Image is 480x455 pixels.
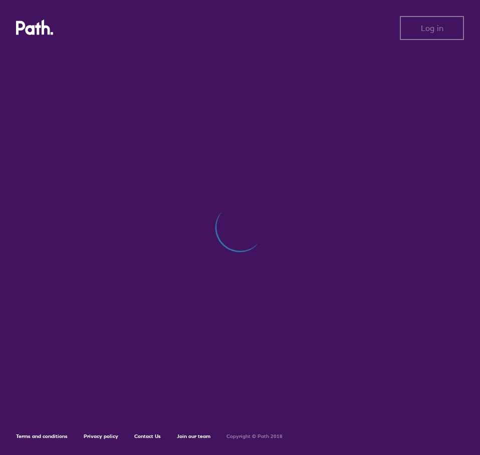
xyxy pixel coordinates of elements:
a: Terms and conditions [16,433,68,439]
a: Join our team [177,433,210,439]
a: Privacy policy [84,433,118,439]
span: Log in [421,23,443,32]
a: Contact Us [134,433,161,439]
button: Log in [400,16,464,40]
h6: Copyright © Path 2018 [226,433,283,439]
